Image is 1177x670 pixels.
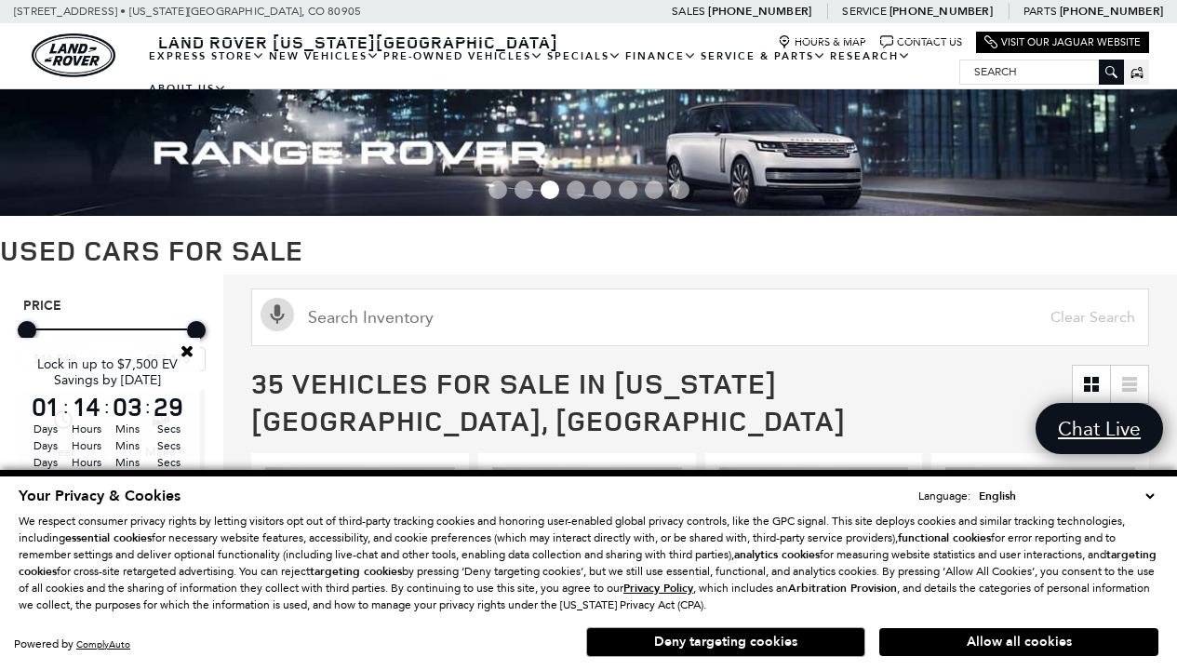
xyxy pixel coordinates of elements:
[310,564,402,579] strong: targeting cookies
[265,467,459,612] img: 2013 Land Rover Range Rover Sport Supercharged 1
[147,31,569,53] a: Land Rover [US_STATE][GEOGRAPHIC_DATA]
[14,5,361,18] a: [STREET_ADDRESS] • [US_STATE][GEOGRAPHIC_DATA], CO 80905
[974,487,1158,505] select: Language Select
[1049,416,1150,441] span: Chat Live
[18,321,36,340] div: Minimum Price
[1060,4,1163,19] a: [PHONE_NUMBER]
[515,181,533,199] span: Go to slide 2
[889,4,993,19] a: [PHONE_NUMBER]
[842,5,886,18] span: Service
[14,638,130,650] div: Powered by
[918,490,970,502] div: Language:
[65,530,152,545] strong: essential cookies
[671,181,689,199] span: Go to slide 8
[645,181,663,199] span: Go to slide 7
[110,394,145,420] span: 03
[788,581,897,596] strong: Arbitration Provision
[623,582,693,595] a: Privacy Policy
[151,394,186,420] span: 29
[28,454,63,471] span: Days
[778,35,866,49] a: Hours & Map
[898,530,991,545] strong: functional cookies
[151,454,186,471] span: Secs
[151,437,186,454] span: Secs
[69,437,104,454] span: Hours
[18,315,206,371] div: Price
[267,40,381,73] a: New Vehicles
[19,486,181,506] span: Your Privacy & Cookies
[381,40,545,73] a: Pre-Owned Vehicles
[104,393,110,421] span: :
[945,467,1139,612] img: 2022 Land Rover Discovery Sport S R-Dynamic 1
[586,627,865,657] button: Deny targeting cookies
[110,437,145,454] span: Mins
[147,40,267,73] a: EXPRESS STORE
[63,393,69,421] span: :
[708,4,811,19] a: [PHONE_NUMBER]
[251,364,846,439] span: 35 Vehicles for Sale in [US_STATE][GEOGRAPHIC_DATA], [GEOGRAPHIC_DATA]
[19,513,1158,613] p: We respect consumer privacy rights by letting visitors opt out of third-party tracking cookies an...
[880,35,962,49] a: Contact Us
[28,437,63,454] span: Days
[110,454,145,471] span: Mins
[37,356,178,388] span: Lock in up to $7,500 EV Savings by [DATE]
[1036,403,1163,454] a: Chat Live
[488,181,507,199] span: Go to slide 1
[945,467,1139,612] div: 1 / 2
[69,454,104,471] span: Hours
[619,181,637,199] span: Go to slide 6
[69,421,104,437] span: Hours
[261,298,294,331] svg: Click to toggle on voice search
[623,581,693,596] u: Privacy Policy
[593,181,611,199] span: Go to slide 5
[699,40,828,73] a: Service & Parts
[28,394,63,420] span: 01
[69,394,104,420] span: 14
[251,288,1149,346] input: Search Inventory
[179,342,195,359] a: Close
[734,547,820,562] strong: analytics cookies
[158,31,558,53] span: Land Rover [US_STATE][GEOGRAPHIC_DATA]
[76,638,130,650] a: ComplyAuto
[492,467,686,612] div: 1 / 2
[23,298,200,315] h5: Price
[32,33,115,77] img: Land Rover
[145,393,151,421] span: :
[492,467,686,612] img: 2017 Land Rover Range Rover Evoque SE 1
[1023,5,1057,18] span: Parts
[147,73,229,105] a: About Us
[28,421,63,437] span: Days
[672,5,705,18] span: Sales
[623,40,699,73] a: Finance
[828,40,913,73] a: Research
[32,33,115,77] a: land-rover
[151,421,186,437] span: Secs
[984,35,1141,49] a: Visit Our Jaguar Website
[719,467,913,612] img: 2018 Land Rover Range Rover Sport HSE 1
[541,181,559,199] span: Go to slide 3
[265,467,459,612] div: 1 / 2
[719,467,913,612] div: 1 / 2
[879,628,1158,656] button: Allow all cookies
[147,40,959,105] nav: Main Navigation
[960,60,1123,83] input: Search
[110,421,145,437] span: Mins
[567,181,585,199] span: Go to slide 4
[187,321,206,340] div: Maximum Price
[545,40,623,73] a: Specials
